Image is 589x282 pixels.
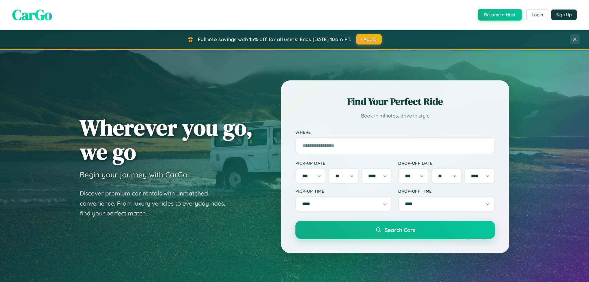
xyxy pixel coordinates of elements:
h3: Begin your journey with CarGo [80,170,187,179]
label: Pick-up Time [295,188,392,194]
span: Fall into savings with 15% off for all users! Ends [DATE] 10am PT. [198,36,352,42]
label: Drop-off Time [398,188,495,194]
button: Sign Up [551,10,577,20]
label: Where [295,129,495,135]
button: FALL15 [356,34,382,44]
p: Discover premium car rentals with unmatched convenience. From luxury vehicles to everyday rides, ... [80,188,233,218]
span: Search Cars [385,226,415,233]
h1: Wherever you go, we go [80,115,253,164]
label: Drop-off Date [398,160,495,166]
button: Search Cars [295,221,495,239]
label: Pick-up Date [295,160,392,166]
h2: Find Your Perfect Ride [295,95,495,108]
button: Become a Host [478,9,522,21]
span: CarGo [12,5,52,25]
button: Login [526,9,548,20]
p: Book in minutes, drive in style [295,111,495,120]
